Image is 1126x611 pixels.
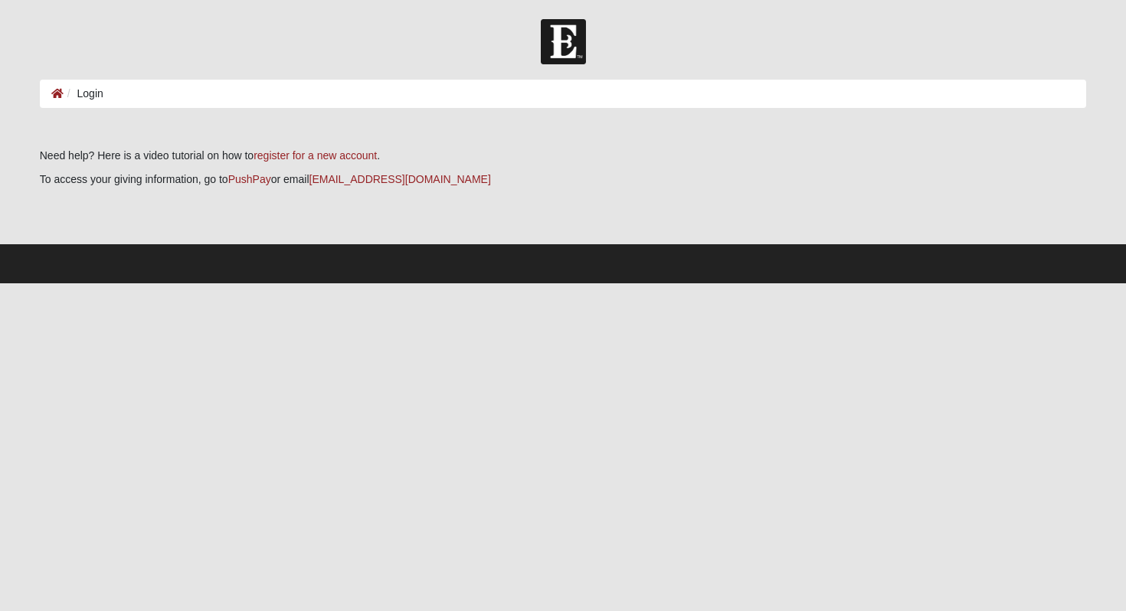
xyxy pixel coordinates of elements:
[40,148,1087,164] p: Need help? Here is a video tutorial on how to .
[228,173,271,185] a: PushPay
[254,149,377,162] a: register for a new account
[309,173,491,185] a: [EMAIL_ADDRESS][DOMAIN_NAME]
[40,172,1087,188] p: To access your giving information, go to or email
[541,19,586,64] img: Church of Eleven22 Logo
[64,86,103,102] li: Login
